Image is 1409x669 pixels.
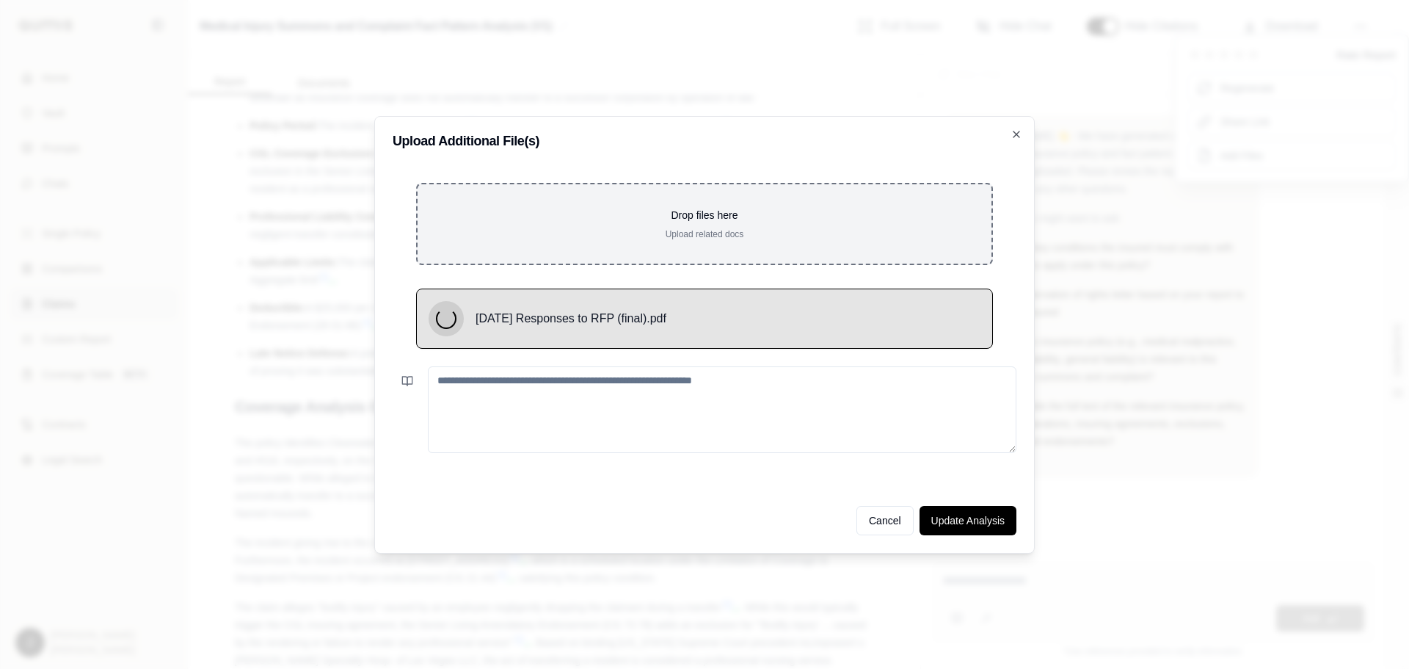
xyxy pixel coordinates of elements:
[441,228,968,240] p: Upload related docs
[920,506,1016,535] button: Update Analysis
[476,310,666,328] span: [DATE] Responses to RFP (final).pdf
[393,134,1016,148] h2: Upload Additional File(s)
[856,506,914,535] button: Cancel
[441,208,968,223] p: Drop files here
